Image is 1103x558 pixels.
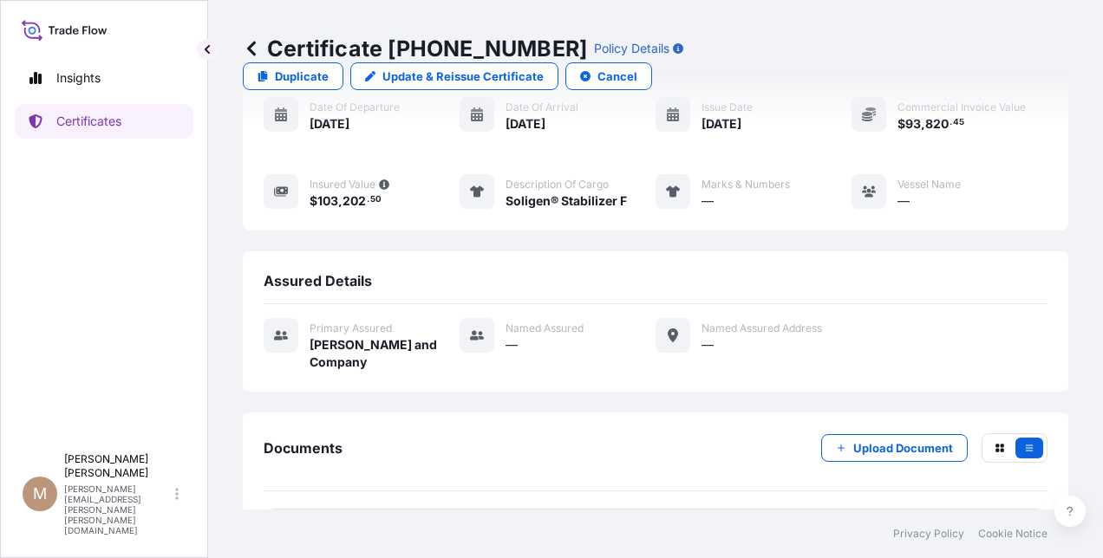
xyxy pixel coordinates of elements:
span: Description of cargo [506,178,609,191]
span: — [702,192,714,210]
span: Marks & Numbers [702,178,790,191]
span: 50 [370,197,382,203]
p: Certificate [PHONE_NUMBER] [243,35,587,62]
span: M [33,485,47,503]
span: — [506,336,518,354]
p: [PERSON_NAME] [PERSON_NAME] [64,452,172,480]
span: Vessel Name [897,178,961,191]
span: — [702,336,714,354]
a: Insights [15,61,193,95]
span: $ [310,195,317,207]
span: , [338,195,343,207]
p: Policy Details [594,40,669,57]
p: Insights [56,69,101,87]
p: Certificates [56,113,121,130]
p: Update & Reissue Certificate [382,68,544,85]
span: 45 [953,120,964,126]
span: Named Assured Address [702,321,822,335]
button: Upload Document [821,434,968,462]
span: Soligen® Stabilizer F [506,192,627,210]
span: [PERSON_NAME] and Company [310,336,460,371]
span: 103 [317,195,338,207]
a: Update & Reissue Certificate [350,62,558,90]
a: Certificates [15,104,193,139]
a: Privacy Policy [893,527,964,541]
p: Cancel [597,68,637,85]
a: PDFCertificate[DATE]T18:37:33.517782 [264,509,1048,554]
button: Cancel [565,62,652,90]
p: [PERSON_NAME][EMAIL_ADDRESS][PERSON_NAME][PERSON_NAME][DOMAIN_NAME] [64,483,172,535]
span: 202 [343,195,366,207]
span: . [950,120,952,126]
span: Insured Value [310,178,375,191]
span: Primary assured [310,321,392,335]
a: Duplicate [243,62,343,90]
p: Upload Document [853,439,953,457]
span: . [367,197,369,203]
span: — [897,192,910,210]
span: Assured Details [264,272,372,289]
span: Documents [264,439,343,457]
a: Cookie Notice [978,527,1048,541]
span: Named Assured [506,321,584,335]
p: Duplicate [275,68,329,85]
